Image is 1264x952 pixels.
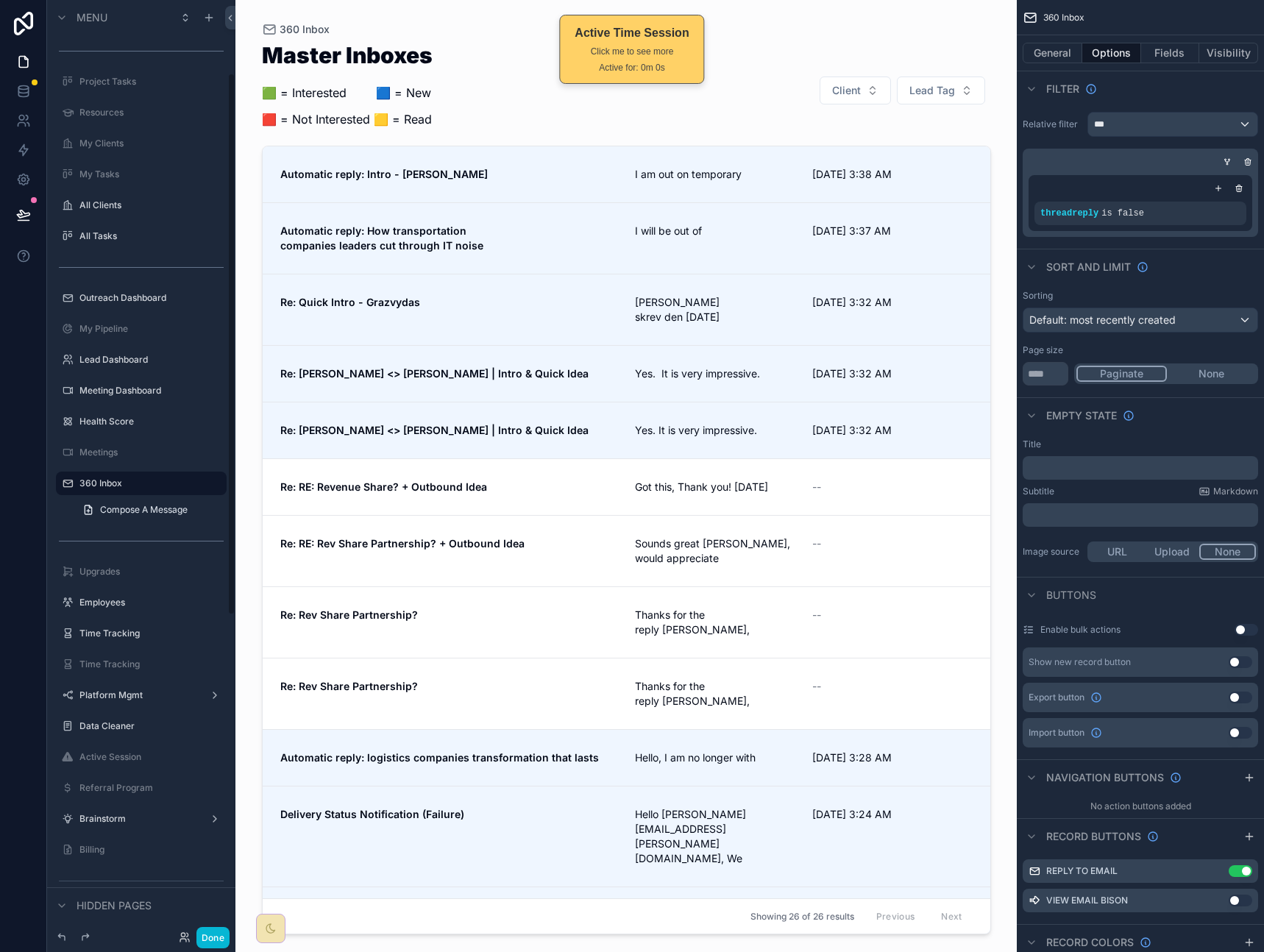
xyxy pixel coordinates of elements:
[79,292,224,304] label: Outreach Dashboard
[1199,544,1256,560] button: None
[1046,895,1128,906] label: View Email Bison
[1017,795,1264,818] div: No action buttons added
[79,566,224,578] label: Upgrades
[1023,486,1054,497] label: Subtitle
[1023,438,1041,450] label: Title
[1090,544,1145,560] button: URL
[79,689,203,701] label: Platform Mgmt
[1199,43,1258,63] button: Visibility
[196,927,230,948] button: Done
[79,354,224,366] label: Lead Dashboard
[1023,43,1082,63] button: General
[1046,260,1131,274] span: Sort And Limit
[79,385,224,397] label: Meeting Dashboard
[79,720,224,732] label: Data Cleaner
[1167,366,1256,382] button: None
[1141,43,1200,63] button: Fields
[79,107,224,118] label: Resources
[1029,656,1131,668] div: Show new record button
[1023,118,1082,130] label: Relative filter
[79,168,224,180] label: My Tasks
[1029,313,1176,326] span: Default: most recently created
[79,597,224,608] label: Employees
[79,813,203,825] label: Brainstorm
[575,61,689,74] div: Active for: 0m 0s
[1043,12,1084,24] span: 360 Inbox
[100,504,188,516] span: Compose A Message
[1046,829,1141,844] span: Record buttons
[79,477,218,489] label: 360 Inbox
[1046,770,1164,785] span: Navigation buttons
[750,911,854,923] span: Showing 26 of 26 results
[1199,486,1258,497] a: Markdown
[79,138,224,149] label: My Clients
[1145,544,1200,560] button: Upload
[1076,366,1167,382] button: Paginate
[79,751,224,763] label: Active Session
[79,416,224,427] label: Health Score
[575,24,689,42] div: Active Time Session
[1040,208,1098,219] span: threadreply
[1082,43,1141,63] button: Options
[1023,290,1053,302] label: Sorting
[79,323,224,335] label: My Pipeline
[1046,588,1096,603] span: Buttons
[1023,344,1063,356] label: Page size
[1029,692,1084,703] span: Export button
[79,628,224,639] label: Time Tracking
[79,230,224,242] label: All Tasks
[79,199,224,211] label: All Clients
[1213,486,1258,497] span: Markdown
[79,76,224,88] label: Project Tasks
[1046,408,1117,423] span: Empty state
[79,782,224,794] label: Referral Program
[1046,865,1118,877] label: Reply to Email
[1046,82,1079,96] span: Filter
[79,447,224,458] label: Meetings
[1023,503,1258,527] div: scrollable content
[1029,727,1084,739] span: Import button
[77,10,107,25] span: Menu
[1101,208,1144,219] span: is false
[77,898,152,913] span: Hidden pages
[1040,624,1121,636] label: Enable bulk actions
[79,658,224,670] label: Time Tracking
[1023,546,1082,558] label: Image source
[74,498,227,522] a: Compose A Message
[575,45,689,58] div: Click me to see more
[79,844,224,856] label: Billing
[1023,308,1258,333] button: Default: most recently created
[1023,456,1258,480] div: scrollable content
